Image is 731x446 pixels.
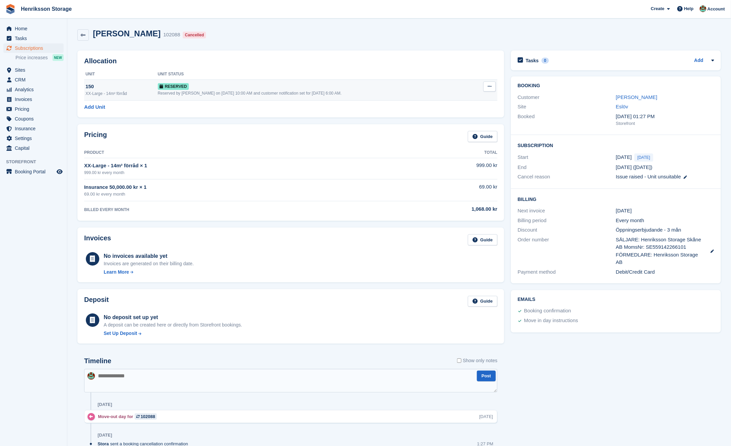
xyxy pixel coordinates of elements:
span: Help [684,5,694,12]
div: Cancel reason [518,173,616,181]
a: menu [3,85,64,94]
label: Show only notes [457,357,497,364]
div: Booking confirmation [524,307,571,315]
a: Add Unit [84,103,105,111]
a: menu [3,134,64,143]
div: Start [518,153,616,162]
time: 2025-08-28 23:00:00 UTC [616,153,632,161]
div: [DATE] [616,207,714,215]
span: Account [707,6,725,12]
a: 102088 [135,413,157,420]
span: Sites [15,65,55,75]
th: Product [84,147,377,158]
a: Henriksson Storage [18,3,74,14]
div: [DATE] [98,402,112,407]
span: Capital [15,143,55,153]
a: menu [3,143,64,153]
span: Settings [15,134,55,143]
span: Reserved [158,83,189,90]
span: CRM [15,75,55,84]
th: Total [377,147,497,158]
div: XX-Large - 14m² förråd [85,91,158,97]
div: 150 [85,83,158,91]
th: Unit [84,69,158,80]
div: 999.00 kr every month [84,170,377,176]
div: Booked [518,113,616,127]
a: Learn More [104,269,194,276]
span: Subscriptions [15,43,55,53]
span: Coupons [15,114,55,124]
span: [DATE] [634,153,653,162]
a: menu [3,34,64,43]
a: menu [3,95,64,104]
span: Issue raised - Unit unsuitable [616,174,681,179]
div: Storefront [616,120,714,127]
h2: Tasks [526,58,539,64]
span: [DATE] ([DATE]) [616,164,653,170]
div: [DATE] 01:27 PM [616,113,714,121]
div: Insurance 50,000.00 kr × 1 [84,183,377,191]
div: End [518,164,616,171]
img: stora-icon-8386f47178a22dfd0bd8f6a31ec36ba5ce8667c1dd55bd0f319d3a0aa187defe.svg [5,4,15,14]
div: Reserved by [PERSON_NAME] on [DATE] 10:00 AM and customer notification set for [DATE] 6:00 AM. [158,90,474,96]
a: Guide [468,131,497,142]
a: [PERSON_NAME] [616,94,657,100]
button: Post [477,371,496,382]
th: Unit Status [158,69,474,80]
div: Debit/Credit Card [616,268,714,276]
a: menu [3,65,64,75]
div: Move-out day for [98,413,160,420]
span: Create [651,5,664,12]
div: Move in day instructions [524,317,578,325]
div: 102088 [163,31,180,39]
div: Order number [518,236,616,266]
input: Show only notes [457,357,461,364]
a: menu [3,124,64,133]
a: Price increases NEW [15,54,64,61]
a: menu [3,24,64,33]
div: Invoices are generated on their billing date. [104,260,194,267]
h2: Pricing [84,131,107,142]
img: Isak Martinelle [700,5,706,12]
a: Guide [468,296,497,307]
div: Next invoice [518,207,616,215]
a: menu [3,104,64,114]
a: Preview store [56,168,64,176]
div: No invoices available yet [104,252,194,260]
a: menu [3,167,64,176]
div: Site [518,103,616,111]
div: Öppningserbjudande - 3 mån [616,226,714,234]
div: 0 [542,58,549,64]
td: 999.00 kr [377,158,497,179]
div: Billing period [518,217,616,225]
h2: Allocation [84,57,497,65]
span: Insurance [15,124,55,133]
span: Tasks [15,34,55,43]
span: Price increases [15,55,48,61]
p: A deposit can be created here or directly from Storefront bookings. [104,321,242,329]
div: BILLED EVERY MONTH [84,207,377,213]
span: SÄLJARE: Henriksson Storage Skåne AB MomsNr: SE559142266101 FÖRMEDLARE: Henriksson Storage AB [616,236,704,266]
div: Every month [616,217,714,225]
h2: Invoices [84,234,111,245]
div: [DATE] [98,433,112,438]
span: Analytics [15,85,55,94]
a: Guide [468,234,497,245]
div: 1,068.00 kr [377,205,497,213]
h2: Deposit [84,296,109,307]
h2: Subscription [518,142,714,148]
div: Set Up Deposit [104,330,137,337]
a: Eslöv [616,104,628,109]
a: menu [3,43,64,53]
div: 102088 [141,413,155,420]
span: Storefront [6,159,67,165]
span: Pricing [15,104,55,114]
span: Home [15,24,55,33]
div: NEW [53,54,64,61]
h2: [PERSON_NAME] [93,29,161,38]
h2: Emails [518,297,714,302]
div: 69.00 kr every month [84,191,377,198]
td: 69.00 kr [377,179,497,201]
div: No deposit set up yet [104,313,242,321]
div: Customer [518,94,616,101]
